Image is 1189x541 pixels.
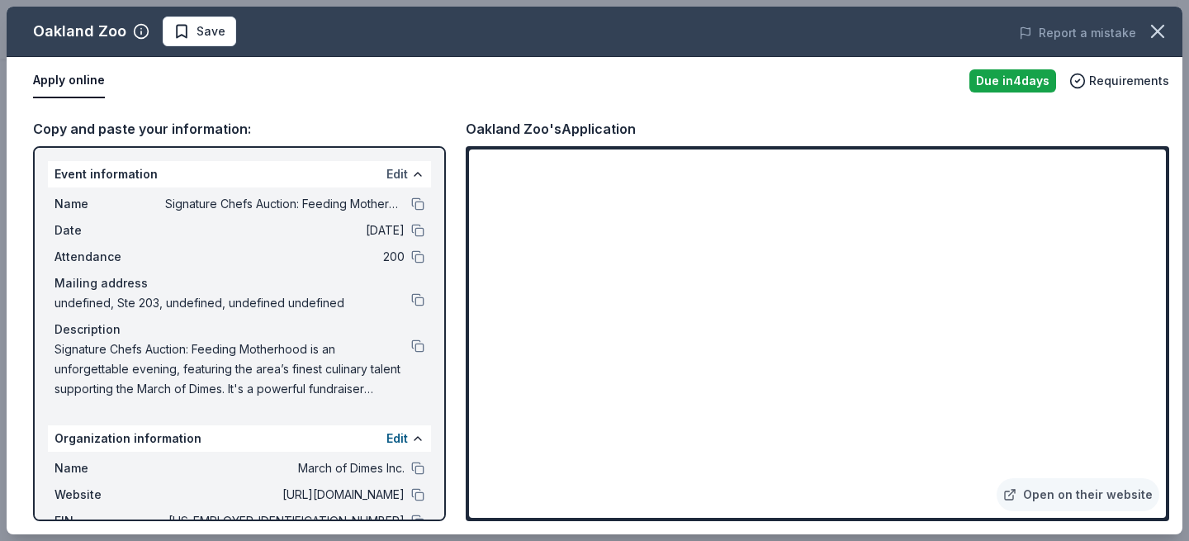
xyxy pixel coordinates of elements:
button: Edit [386,164,408,184]
span: Attendance [54,247,165,267]
button: Edit [386,429,408,448]
span: Website [54,485,165,505]
span: [DATE] [165,221,405,240]
div: Oakland Zoo [33,18,126,45]
div: Oakland Zoo's Application [466,118,636,140]
span: Signature Chefs Auction: Feeding Motherhood is an unforgettable evening, featuring the area’s fin... [54,339,411,399]
div: Mailing address [54,273,424,293]
span: [URL][DOMAIN_NAME] [165,485,405,505]
span: undefined, Ste 203, undefined, undefined undefined [54,293,411,313]
span: EIN [54,511,165,531]
a: Open on their website [997,478,1159,511]
span: 200 [165,247,405,267]
div: Organization information [48,425,431,452]
div: Due in 4 days [969,69,1056,93]
div: Copy and paste your information: [33,118,446,140]
span: Requirements [1089,71,1169,91]
button: Apply online [33,64,105,98]
div: Event information [48,161,431,187]
span: Date [54,221,165,240]
button: Save [163,17,236,46]
span: Signature Chefs Auction: Feeding Motherhood Bay Area [165,194,405,214]
button: Report a mistake [1019,23,1136,43]
span: March of Dimes Inc. [165,458,405,478]
button: Requirements [1069,71,1169,91]
span: [US_EMPLOYER_IDENTIFICATION_NUMBER] [165,511,405,531]
span: Name [54,194,165,214]
span: Name [54,458,165,478]
div: Description [54,320,424,339]
span: Save [197,21,225,41]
